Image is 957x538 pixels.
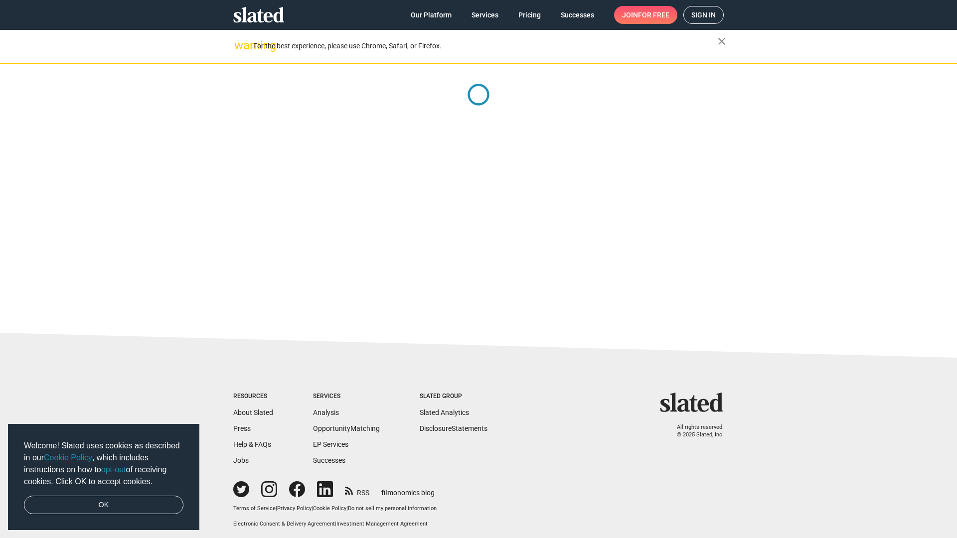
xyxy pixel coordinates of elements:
[24,440,183,488] span: Welcome! Slated uses cookies as described in our , which includes instructions on how to of recei...
[335,521,336,527] span: |
[336,521,428,527] a: Investment Management Agreement
[553,6,602,24] a: Successes
[345,482,369,498] a: RSS
[638,6,669,24] span: for free
[24,496,183,515] a: dismiss cookie message
[622,6,669,24] span: Join
[313,424,380,432] a: OpportunityMatching
[234,39,246,51] mat-icon: warning
[101,465,126,474] a: opt-out
[233,408,273,416] a: About Slated
[276,505,277,512] span: |
[716,35,728,47] mat-icon: close
[464,6,506,24] a: Services
[44,453,92,462] a: Cookie Policy
[253,39,718,53] div: For the best experience, please use Chrome, Safari, or Firefox.
[420,408,469,416] a: Slated Analytics
[8,424,199,531] div: cookieconsent
[233,424,251,432] a: Press
[313,408,339,416] a: Analysis
[683,6,724,24] a: Sign in
[313,440,348,448] a: EP Services
[277,505,312,512] a: Privacy Policy
[691,6,716,23] span: Sign in
[346,505,348,512] span: |
[561,6,594,24] span: Successes
[233,521,335,527] a: Electronic Consent & Delivery Agreement
[666,424,724,438] p: All rights reserved. © 2025 Slated, Inc.
[420,424,487,432] a: DisclosureStatements
[472,6,498,24] span: Services
[313,456,345,464] a: Successes
[510,6,549,24] a: Pricing
[233,440,271,448] a: Help & FAQs
[233,456,249,464] a: Jobs
[381,489,393,497] span: film
[233,393,273,401] div: Resources
[420,393,487,401] div: Slated Group
[313,505,346,512] a: Cookie Policy
[614,6,677,24] a: Joinfor free
[381,480,435,498] a: filmonomics blog
[233,505,276,512] a: Terms of Service
[403,6,460,24] a: Our Platform
[348,505,437,513] button: Do not sell my personal information
[313,393,380,401] div: Services
[518,6,541,24] span: Pricing
[411,6,452,24] span: Our Platform
[312,505,313,512] span: |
